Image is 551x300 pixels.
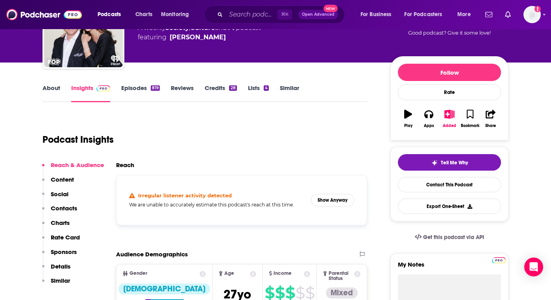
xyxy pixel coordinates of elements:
button: Reach & Audience [42,161,104,176]
span: New [324,5,338,12]
a: Pro website [492,256,506,263]
span: Gender [129,271,147,276]
span: Good podcast? Give it some love! [408,30,491,36]
p: Contacts [51,204,77,212]
div: Added [443,123,456,128]
button: Play [398,105,418,133]
button: Social [42,190,68,205]
img: Podchaser Pro [96,85,110,92]
div: Rate [398,84,501,100]
h1: Podcast Insights [43,134,114,145]
button: open menu [399,8,454,21]
a: About [43,84,60,102]
span: $ [265,287,274,299]
div: Mixed [326,287,358,298]
span: $ [296,287,305,299]
a: InsightsPodchaser Pro [71,84,110,102]
button: Open AdvancedNew [298,10,338,19]
button: Export One-Sheet [398,199,501,214]
p: Social [51,190,68,198]
a: Lists4 [248,84,269,102]
span: featuring [138,33,261,42]
div: [DEMOGRAPHIC_DATA] [118,283,210,294]
span: For Podcasters [404,9,442,20]
span: Income [274,271,292,276]
p: Details [51,263,70,270]
div: Search podcasts, credits, & more... [212,6,352,24]
a: Charts [130,8,157,21]
span: More [457,9,471,20]
a: Credits28 [205,84,237,102]
button: open menu [92,8,131,21]
span: $ [305,287,314,299]
button: Sponsors [42,248,77,263]
button: Details [42,263,70,277]
a: Contact This Podcast [398,177,501,192]
span: Age [224,271,234,276]
button: open menu [155,8,199,21]
button: Bookmark [460,105,480,133]
div: A weekly podcast [138,23,261,42]
div: 4 [264,85,269,91]
img: Podchaser - Follow, Share and Rate Podcasts [6,7,82,22]
span: Podcasts [98,9,121,20]
button: Follow [398,64,501,81]
img: Podchaser Pro [492,257,506,263]
p: Similar [51,277,70,284]
span: Charts [135,9,152,20]
button: Share [481,105,501,133]
button: open menu [355,8,401,21]
button: Added [439,105,460,133]
div: 28 [229,85,237,91]
span: $ [285,287,295,299]
button: Similar [42,277,70,291]
a: Show notifications dropdown [502,8,514,21]
a: Episodes819 [121,84,160,102]
p: Charts [51,219,70,226]
span: Logged in as jennevievef [523,6,541,23]
span: $ [275,287,285,299]
div: Share [485,123,496,128]
h2: Audience Demographics [116,250,188,258]
h2: Reach [116,161,134,169]
button: Rate Card [42,234,80,248]
span: Get this podcast via API [423,234,484,241]
p: Rate Card [51,234,80,241]
span: Parental Status [329,271,353,281]
span: Monitoring [161,9,189,20]
span: ⌘ K [277,9,292,20]
a: Show notifications dropdown [482,8,496,21]
p: Content [51,176,74,183]
button: Contacts [42,204,77,219]
button: open menu [452,8,481,21]
div: Play [404,123,412,128]
p: Sponsors [51,248,77,256]
div: Apps [424,123,434,128]
h5: We are unable to accurately estimate this podcast's reach at this time. [129,202,305,208]
div: Bookmark [461,123,479,128]
svg: Add a profile image [534,6,541,12]
button: Apps [418,105,439,133]
span: Tell Me Why [441,160,468,166]
button: Show profile menu [523,6,541,23]
h4: Irregular listener activity detected [138,192,232,199]
label: My Notes [398,261,501,274]
a: Similar [280,84,299,102]
a: Reviews [171,84,194,102]
button: Show Anyway [311,194,354,206]
span: For Business [361,9,392,20]
input: Search podcasts, credits, & more... [226,8,277,21]
img: tell me why sparkle [431,160,438,166]
button: Content [42,176,74,190]
img: User Profile [523,6,541,23]
a: Heather Dubrow [170,33,226,42]
p: Reach & Audience [51,161,104,169]
div: Open Intercom Messenger [524,258,543,276]
button: Charts [42,219,70,234]
div: 819 [151,85,160,91]
span: Open Advanced [302,13,335,17]
button: tell me why sparkleTell Me Why [398,154,501,171]
a: Get this podcast via API [409,228,490,247]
